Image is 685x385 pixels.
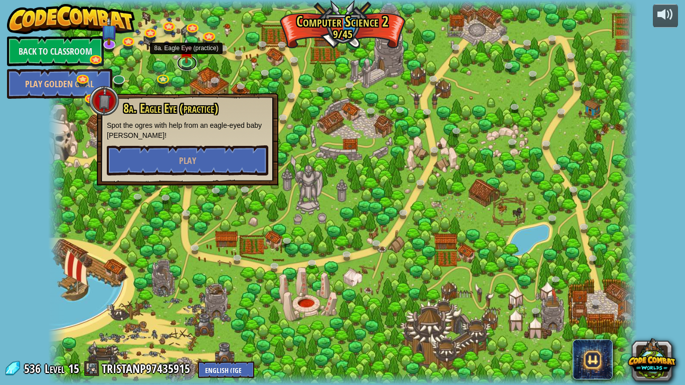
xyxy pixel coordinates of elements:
span: Level [45,360,65,377]
a: Play Golden Goal [7,69,112,99]
a: TRISTANP97435915 [102,360,193,376]
button: Adjust volume [653,4,678,28]
span: Play [179,154,196,167]
span: 8a. Eagle Eye (practice) [123,100,218,117]
p: Spot the ogres with help from an eagle-eyed baby [PERSON_NAME]! [107,120,268,140]
img: level-banner-unstarted.png [179,38,194,63]
img: level-banner-unstarted-subscriber.png [101,17,117,45]
img: CodeCombat - Learn how to code by playing a game [7,4,135,34]
a: Back to Classroom [7,36,104,66]
span: 536 [24,360,44,376]
button: Play [107,145,268,175]
span: 15 [68,360,79,376]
